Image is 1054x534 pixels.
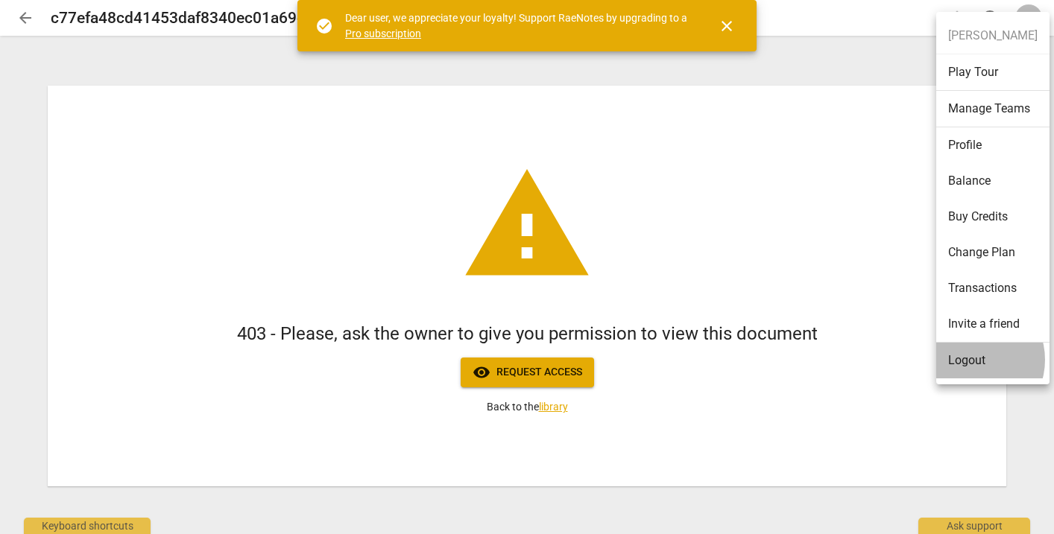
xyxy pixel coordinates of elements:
[345,10,691,41] div: Dear user, we appreciate your loyalty! Support RaeNotes by upgrading to a
[709,8,745,44] button: Close
[345,28,421,39] a: Pro subscription
[718,17,736,35] span: close
[315,17,333,35] span: check_circle
[936,54,1050,91] li: Play Tour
